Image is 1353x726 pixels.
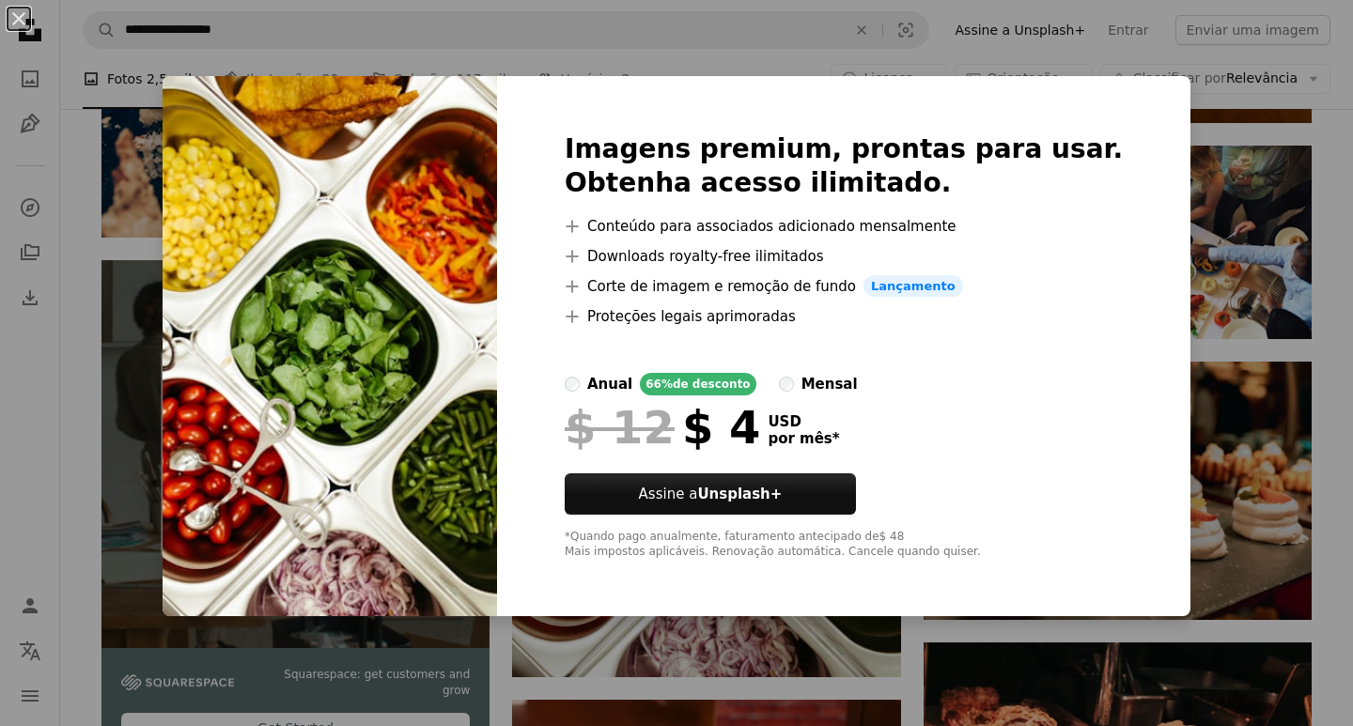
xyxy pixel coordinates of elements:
div: *Quando pago anualmente, faturamento antecipado de $ 48 Mais impostos aplicáveis. Renovação autom... [565,530,1123,560]
li: Proteções legais aprimoradas [565,305,1123,328]
span: $ 12 [565,403,675,452]
div: 66% de desconto [640,373,755,395]
li: Conteúdo para associados adicionado mensalmente [565,215,1123,238]
input: anual66%de desconto [565,377,580,392]
div: mensal [801,373,858,395]
div: $ 4 [565,403,760,452]
li: Downloads royalty-free ilimitados [565,245,1123,268]
span: Lançamento [863,275,963,298]
div: anual [587,373,632,395]
h2: Imagens premium, prontas para usar. Obtenha acesso ilimitado. [565,132,1123,200]
span: por mês * [768,430,839,447]
li: Corte de imagem e remoção de fundo [565,275,1123,298]
img: premium_photo-1666919621440-c883c880d482 [163,76,497,617]
strong: Unsplash+ [697,486,782,502]
button: Assine aUnsplash+ [565,473,856,515]
span: USD [768,413,839,430]
input: mensal [779,377,794,392]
